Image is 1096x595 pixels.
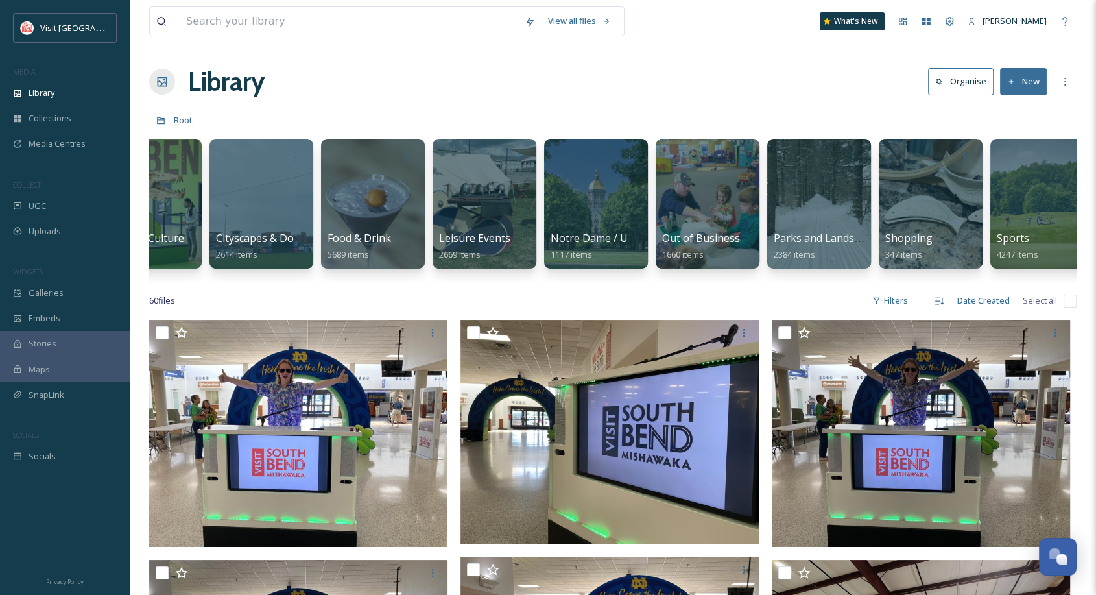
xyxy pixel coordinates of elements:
[928,68,994,95] button: Organise
[439,232,510,260] a: Leisure Events2669 items
[13,67,36,77] span: MEDIA
[662,249,704,260] span: 1660 items
[46,577,84,586] span: Privacy Policy
[29,287,64,299] span: Galleries
[29,87,54,99] span: Library
[997,249,1038,260] span: 4247 items
[46,573,84,589] a: Privacy Policy
[13,180,41,189] span: COLLECT
[174,114,193,126] span: Root
[551,232,678,260] a: Notre Dame / Universities1117 items
[961,8,1053,34] a: [PERSON_NAME]
[885,232,933,260] a: Shopping347 items
[662,231,861,245] span: Out of Business / Do Not Use / Outdated
[774,232,882,260] a: Parks and Landscapes2384 items
[997,232,1038,260] a: Sports4247 items
[149,320,451,547] img: IMG_6410.jpeg
[1023,295,1057,307] span: Select all
[820,12,885,30] a: What's New
[29,337,56,350] span: Stories
[774,249,815,260] span: 2384 items
[40,21,141,34] span: Visit [GEOGRAPHIC_DATA]
[983,15,1047,27] span: [PERSON_NAME]
[29,363,50,376] span: Maps
[885,249,922,260] span: 347 items
[13,267,43,276] span: WIDGETS
[951,288,1016,313] div: Date Created
[180,7,518,36] input: Search your library
[774,231,882,245] span: Parks and Landscapes
[866,288,914,313] div: Filters
[772,320,1074,547] img: IMG_6411.jpeg
[997,231,1029,245] span: Sports
[551,231,678,245] span: Notre Dame / Universities
[29,312,60,324] span: Embeds
[1000,68,1047,95] button: New
[29,112,71,125] span: Collections
[21,21,34,34] img: vsbm-stackedMISH_CMYKlogo2017.jpg
[13,430,39,440] span: SOCIALS
[662,232,861,260] a: Out of Business / Do Not Use / Outdated1660 items
[542,8,617,34] a: View all files
[174,112,193,128] a: Root
[439,231,510,245] span: Leisure Events
[928,68,1000,95] a: Organise
[29,450,56,463] span: Socials
[29,138,86,150] span: Media Centres
[328,249,369,260] span: 5689 items
[29,225,61,237] span: Uploads
[551,249,592,260] span: 1117 items
[328,231,391,245] span: Food & Drink
[29,200,46,212] span: UGC
[1039,538,1077,576] button: Open Chat
[439,249,481,260] span: 2669 items
[29,389,64,401] span: SnapLink
[460,320,759,544] img: IMG_6413.jpeg
[885,231,933,245] span: Shopping
[328,232,391,260] a: Food & Drink5689 items
[188,62,265,101] a: Library
[216,231,338,245] span: Cityscapes & Downtowns
[216,232,338,260] a: Cityscapes & Downtowns2614 items
[149,295,175,307] span: 60 file s
[216,249,257,260] span: 2614 items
